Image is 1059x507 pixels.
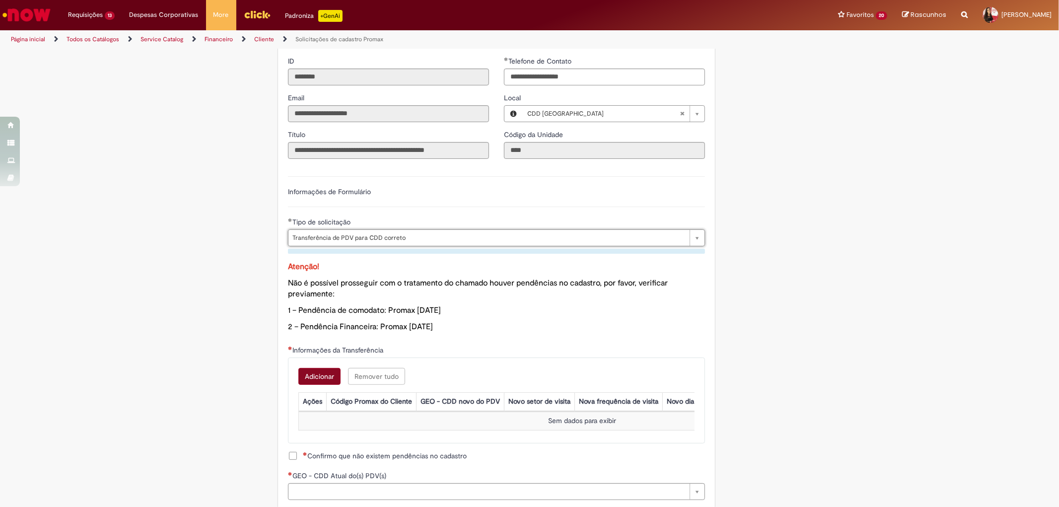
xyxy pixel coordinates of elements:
td: Sem dados para exibir [299,412,866,430]
span: Rascunhos [911,10,946,19]
span: Obrigatório Preenchido [504,57,508,61]
label: Somente leitura - Código da Unidade [504,130,565,140]
span: CDD [GEOGRAPHIC_DATA] [527,106,680,122]
button: Add a row for Informações da Transferência [298,368,341,385]
label: Somente leitura - ID [288,56,296,66]
p: +GenAi [318,10,343,22]
input: ID [288,69,489,85]
ul: Trilhas de página [7,30,699,49]
span: Confirmo que não existem pendências no cadastro [303,451,467,461]
span: Informações da Transferência [292,346,385,355]
div: Padroniza [285,10,343,22]
th: GEO - CDD novo do PDV [417,392,504,411]
span: More [213,10,229,20]
span: Somente leitura - Título [288,130,307,139]
span: Requisições [68,10,103,20]
input: Código da Unidade [504,142,705,159]
th: Novo dia da visita [663,392,726,411]
th: Nova frequência de visita [575,392,663,411]
span: Necessários [288,472,292,476]
span: 13 [105,11,115,20]
th: Novo setor de visita [504,392,575,411]
button: Local, Visualizar este registro CDD Porto Alegre [504,106,522,122]
span: Transferência de PDV para CDD correto [292,230,685,246]
a: Limpar campo GEO - CDD Atual do(s) PDV(s) [288,483,705,500]
span: Necessários [303,452,307,456]
a: Rascunhos [902,10,946,20]
span: Telefone de Contato [508,57,573,66]
input: Email [288,105,489,122]
span: Atenção! [288,262,319,272]
span: Necessários [288,346,292,350]
span: Favoritos [847,10,874,20]
img: ServiceNow [1,5,52,25]
th: Ações [299,392,327,411]
label: Informações de Formulário [288,187,371,196]
th: Código Promax do Cliente [327,392,417,411]
input: Telefone de Contato [504,69,705,85]
span: 20 [876,11,887,20]
span: [PERSON_NAME] [1001,10,1052,19]
span: 2 – Pendência Financeira: Promax [DATE] [288,322,433,332]
span: Local [504,93,523,102]
span: GEO - CDD Atual do(s) PDV(s) [292,471,388,480]
span: Tipo de solicitação [292,217,353,226]
a: Service Catalog [141,35,183,43]
a: CDD [GEOGRAPHIC_DATA]Limpar campo Local [522,106,705,122]
img: click_logo_yellow_360x200.png [244,7,271,22]
span: Somente leitura - Email [288,93,306,102]
span: 1 – Pendência de comodato: Promax [DATE] [288,305,441,315]
abbr: Limpar campo Local [675,106,690,122]
label: Somente leitura - Título [288,130,307,140]
span: Somente leitura - ID [288,57,296,66]
input: Título [288,142,489,159]
label: Somente leitura - Email [288,93,306,103]
a: Financeiro [205,35,233,43]
span: Obrigatório Preenchido [288,218,292,222]
a: Cliente [254,35,274,43]
a: Página inicial [11,35,45,43]
a: Solicitações de cadastro Promax [295,35,383,43]
span: Somente leitura - Código da Unidade [504,130,565,139]
span: Despesas Corporativas [130,10,199,20]
span: Não é possível prosseguir com o tratamento do chamado houver pendências no cadastro, por favor, v... [288,278,668,299]
a: Todos os Catálogos [67,35,119,43]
